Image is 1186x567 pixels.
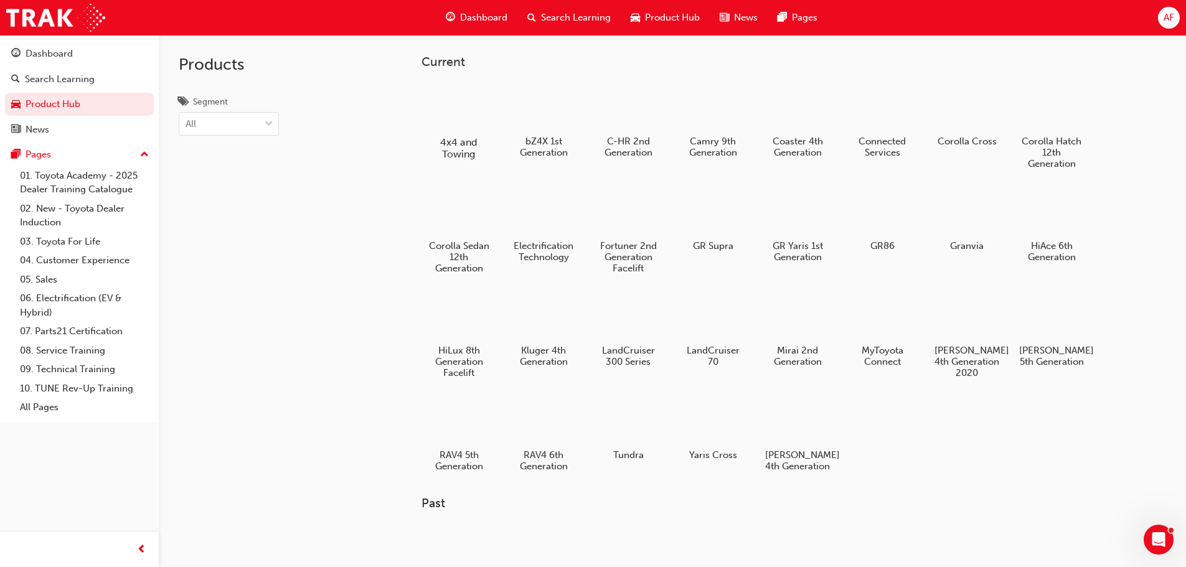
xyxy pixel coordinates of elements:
[140,147,149,163] span: up-icon
[1014,184,1089,267] a: HiAce 6th Generation
[591,393,666,465] a: Tundra
[675,184,750,256] a: GR Supra
[765,240,831,263] h5: GR Yaris 1st Generation
[1164,11,1174,25] span: AF
[506,184,581,267] a: Electrification Technology
[11,99,21,110] span: car-icon
[511,240,577,263] h5: Electrification Technology
[11,124,21,136] span: news-icon
[15,322,154,341] a: 07. Parts21 Certification
[511,449,577,472] h5: RAV4 6th Generation
[1019,240,1085,263] h5: HiAce 6th Generation
[506,79,581,162] a: bZ4X 1st Generation
[850,345,915,367] h5: MyToyota Connect
[436,5,517,30] a: guage-iconDashboard
[511,345,577,367] h5: Kluger 4th Generation
[1014,288,1089,372] a: [PERSON_NAME] 5th Generation
[15,341,154,360] a: 08. Service Training
[421,79,496,162] a: 4x4 and Towing
[15,251,154,270] a: 04. Customer Experience
[11,74,20,85] span: search-icon
[765,136,831,158] h5: Coaster 4th Generation
[5,40,154,143] button: DashboardSearch LearningProduct HubNews
[5,143,154,166] button: Pages
[591,184,666,278] a: Fortuner 2nd Generation Facelift
[426,240,492,274] h5: Corolla Sedan 12th Generation
[11,49,21,60] span: guage-icon
[5,118,154,141] a: News
[421,496,1129,510] h3: Past
[26,47,73,61] div: Dashboard
[710,5,768,30] a: news-iconNews
[26,123,49,137] div: News
[845,79,920,162] a: Connected Services
[930,288,1004,383] a: [PERSON_NAME] 4th Generation 2020
[1014,79,1089,174] a: Corolla Hatch 12th Generation
[421,288,496,383] a: HiLux 8th Generation Facelift
[765,345,831,367] h5: Mirai 2nd Generation
[5,93,154,116] a: Product Hub
[15,199,154,232] a: 02. New - Toyota Dealer Induction
[845,184,920,256] a: GR86
[930,79,1004,151] a: Corolla Cross
[15,398,154,417] a: All Pages
[26,148,51,162] div: Pages
[426,345,492,378] h5: HiLux 8th Generation Facelift
[265,116,273,133] span: down-icon
[517,5,621,30] a: search-iconSearch Learning
[930,184,1004,256] a: Granvia
[850,136,915,158] h5: Connected Services
[934,240,1000,251] h5: Granvia
[15,379,154,398] a: 10. TUNE Rev-Up Training
[760,184,835,267] a: GR Yaris 1st Generation
[591,79,666,162] a: C-HR 2nd Generation
[15,166,154,199] a: 01. Toyota Academy - 2025 Dealer Training Catalogue
[621,5,710,30] a: car-iconProduct Hub
[1158,7,1180,29] button: AF
[506,393,581,476] a: RAV4 6th Generation
[25,72,95,87] div: Search Learning
[15,270,154,289] a: 05. Sales
[1144,525,1174,555] iframe: Intercom live chat
[734,11,758,25] span: News
[5,42,154,65] a: Dashboard
[179,97,188,108] span: tags-icon
[675,79,750,162] a: Camry 9th Generation
[645,11,700,25] span: Product Hub
[680,136,746,158] h5: Camry 9th Generation
[768,5,827,30] a: pages-iconPages
[596,136,661,158] h5: C-HR 2nd Generation
[778,10,787,26] span: pages-icon
[15,289,154,322] a: 06. Electrification (EV & Hybrid)
[591,288,666,372] a: LandCruiser 300 Series
[680,345,746,367] h5: LandCruiser 70
[760,288,835,372] a: Mirai 2nd Generation
[6,4,105,32] img: Trak
[680,449,746,461] h5: Yaris Cross
[424,136,493,160] h5: 4x4 and Towing
[5,68,154,91] a: Search Learning
[541,11,611,25] span: Search Learning
[720,10,729,26] span: news-icon
[1019,345,1085,367] h5: [PERSON_NAME] 5th Generation
[15,360,154,379] a: 09. Technical Training
[460,11,507,25] span: Dashboard
[760,79,835,162] a: Coaster 4th Generation
[596,240,661,274] h5: Fortuner 2nd Generation Facelift
[1019,136,1085,169] h5: Corolla Hatch 12th Generation
[675,393,750,465] a: Yaris Cross
[934,345,1000,378] h5: [PERSON_NAME] 4th Generation 2020
[426,449,492,472] h5: RAV4 5th Generation
[137,542,146,558] span: prev-icon
[421,184,496,278] a: Corolla Sedan 12th Generation
[186,117,196,131] div: All
[527,10,536,26] span: search-icon
[850,240,915,251] h5: GR86
[631,10,640,26] span: car-icon
[15,232,154,251] a: 03. Toyota For Life
[596,449,661,461] h5: Tundra
[845,288,920,372] a: MyToyota Connect
[934,136,1000,147] h5: Corolla Cross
